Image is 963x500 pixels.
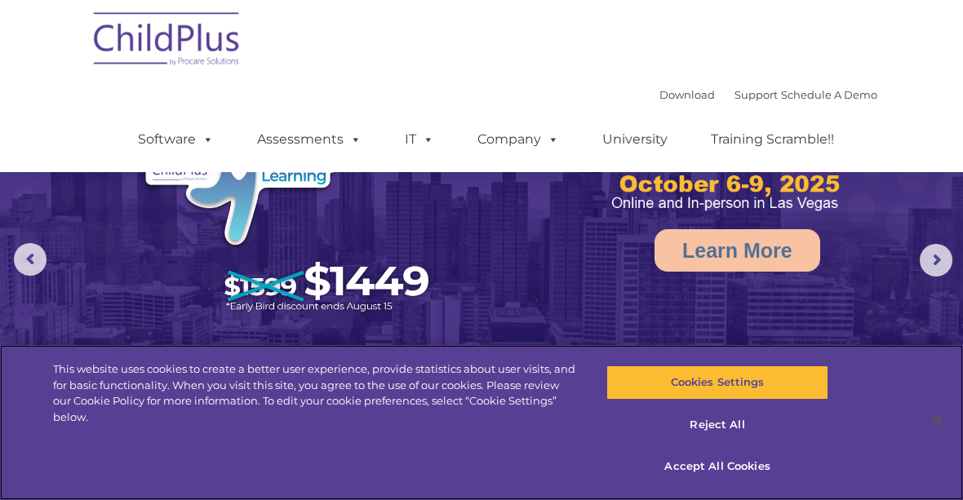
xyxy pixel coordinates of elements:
a: University [586,123,684,156]
font: | [659,88,877,101]
button: Reject All [606,408,828,442]
a: Schedule A Demo [781,88,877,101]
a: Assessments [241,123,378,156]
button: Close [919,403,955,439]
a: Download [659,88,715,101]
a: Software [122,123,230,156]
button: Accept All Cookies [606,449,828,484]
a: Company [461,123,575,156]
a: Training Scramble!! [695,123,850,156]
button: Cookies Settings [606,365,828,400]
a: Support [734,88,778,101]
div: This website uses cookies to create a better user experience, provide statistics about user visit... [53,361,578,425]
img: ChildPlus by Procare Solutions [86,1,249,82]
a: Learn More [655,229,820,272]
a: IT [388,123,450,156]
